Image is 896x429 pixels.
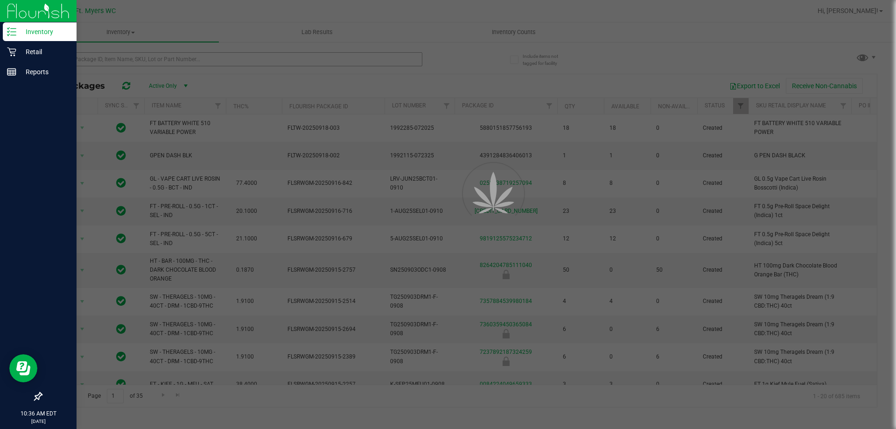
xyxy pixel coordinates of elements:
iframe: Resource center [9,354,37,382]
inline-svg: Retail [7,47,16,56]
p: Retail [16,46,72,57]
p: 10:36 AM EDT [4,409,72,418]
p: Inventory [16,26,72,37]
p: Reports [16,66,72,77]
p: [DATE] [4,418,72,425]
inline-svg: Reports [7,67,16,77]
inline-svg: Inventory [7,27,16,36]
